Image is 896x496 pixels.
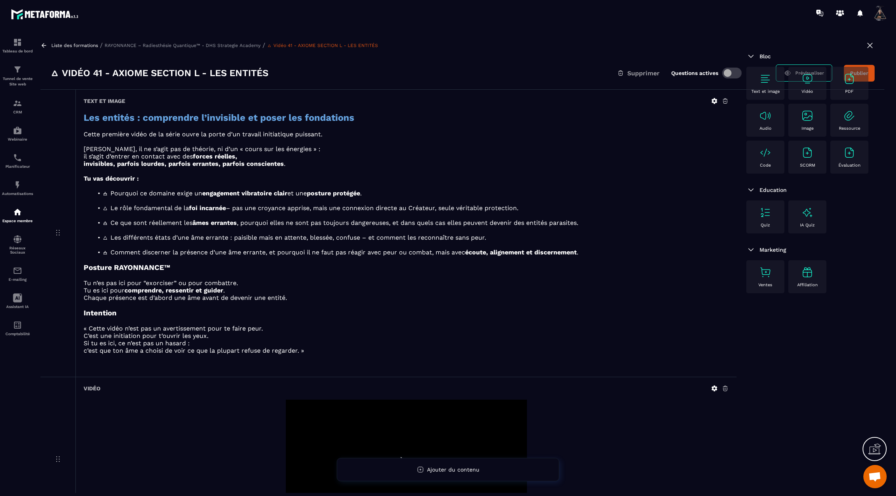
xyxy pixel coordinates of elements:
p: Comptabilité [2,332,33,336]
img: text-image no-wra [843,73,856,85]
span: 🜁 Comment discerner la présence d’une âme errante, et pourquoi il ne faut pas réagir avec peur ou... [102,249,465,256]
span: , pourquoi elles ne sont pas toujours dangereuses, et dans quels cas elles peuvent devenir des en... [237,219,578,226]
p: E-mailing [2,277,33,282]
a: Liste des formations [51,43,98,48]
h6: Text et image [84,98,125,104]
h3: 🜂 Vidéo 41 - AXIOME SECTION L - LES ENTITÉS [50,67,268,79]
span: Bloc [759,53,771,59]
img: text-image no-wra [759,266,772,278]
img: text-image no-wra [759,73,772,85]
p: CRM [2,110,33,114]
img: automations [13,207,22,217]
p: Planificateur [2,164,33,169]
a: schedulerschedulerPlanificateur [2,147,33,174]
p: Tableau de bord [2,49,33,53]
p: IA Quiz [800,223,815,228]
p: Image [801,126,814,131]
img: arrow-down [746,185,756,195]
img: text-image no-wra [759,206,772,219]
img: arrow-down [746,52,756,61]
p: Automatisations [2,191,33,196]
strong: comprendre, ressentir et guider [124,287,223,294]
strong: Intention [84,309,117,317]
span: . [360,190,362,197]
h6: Vidéo [84,385,100,392]
span: Cette première vidéo de la série ouvre la porte d’un travail initiatique puissant. [84,131,322,138]
strong: foi incarnée [189,204,226,212]
p: Évaluation [838,163,861,168]
a: social-networksocial-networkRéseaux Sociaux [2,229,33,260]
p: Réseaux Sociaux [2,246,33,254]
img: text-image [801,206,814,219]
span: Si tu es ici, ce n’est pas un hasard : [84,339,190,347]
img: accountant [13,320,22,330]
strong: Posture RAYONNANCE™ [84,263,170,272]
strong: âmes errantes [192,219,237,226]
strong: invisibles, parfois lourdes, parfois errantes, parfois conscientes [84,160,284,167]
span: / [100,42,103,49]
span: il s’agit d’entrer en contact avec des [84,153,193,160]
span: – pas une croyance apprise, mais une connexion directe au Créateur, seule véritable protection. [226,204,518,212]
strong: Tu vas découvrir : [84,175,139,182]
a: formationformationTableau de bord [2,32,33,59]
a: formationformationTunnel de vente Site web [2,59,33,93]
span: . [284,160,285,167]
p: Quiz [761,223,770,228]
p: Audio [759,126,772,131]
span: . [223,287,225,294]
strong: forces réelles, [193,153,237,160]
a: RAYONNANCE – Radiesthésie Quantique™ - DHS Strategie Academy [105,43,261,48]
span: . [577,249,578,256]
p: Text et image [751,89,780,94]
span: / [262,42,265,49]
p: Affiliation [797,282,818,287]
span: Ajouter du contenu [427,466,479,473]
span: et une [287,190,307,197]
p: Ventes [758,282,772,287]
p: Assistant IA [2,305,33,309]
img: scheduler [13,153,22,162]
img: automations [13,180,22,190]
a: Assistant IA [2,287,33,315]
a: automationsautomationsWebinaire [2,120,33,147]
a: automationsautomationsEspace membre [2,202,33,229]
span: c’est que ton âme a choisi de voir ce que la plupart refuse de regarder. » [84,347,304,354]
span: 🜁 Ce que sont réellement les [102,219,192,226]
p: SCORM [800,163,815,168]
a: formationformationCRM [2,93,33,120]
p: Ressource [839,126,860,131]
p: Tunnel de vente Site web [2,76,33,87]
img: social-network [13,235,22,244]
a: accountantaccountantComptabilité [2,315,33,342]
img: text-image no-wra [759,110,772,122]
strong: Les entités : comprendre l’invisible et poser les fondations [84,112,354,123]
p: Espace membre [2,219,33,223]
span: 🜁 Pourquoi ce domaine exige un [102,190,202,197]
span: 🜂 Les différents états d’une âme errante : paisible mais en attente, blessée, confuse – et commen... [102,234,486,241]
strong: engagement vibratoire clair [202,190,287,197]
img: text-image no-wra [801,73,814,85]
p: Webinaire [2,137,33,141]
span: [PERSON_NAME], il ne s’agit pas de théorie, ni d’un « cours sur les énergies » : [84,145,320,153]
img: text-image no-wra [801,146,814,159]
img: text-image no-wra [759,146,772,159]
img: text-image [801,266,814,278]
p: PDF [845,89,854,94]
img: formation [13,99,22,108]
a: 🜂 Vidéo 41 - AXIOME SECTION L - LES ENTITÉS [267,43,378,48]
img: formation [13,38,22,47]
div: Ouvrir le chat [863,465,887,488]
p: Code [760,163,771,168]
img: text-image no-wra [801,110,814,122]
img: logo [11,7,81,21]
img: text-image no-wra [843,146,856,159]
img: email [13,266,22,275]
strong: écoute, alignement et discernement [465,249,577,256]
span: Education [759,187,787,193]
img: formation [13,65,22,74]
p: Vidéo [801,89,813,94]
label: Questions actives [671,70,718,76]
img: arrow-down [746,245,756,254]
